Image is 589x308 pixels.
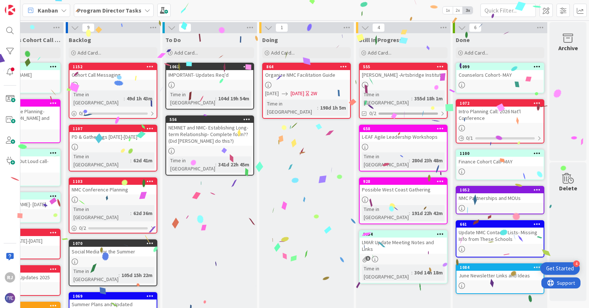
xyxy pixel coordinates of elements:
div: Time in [GEOGRAPHIC_DATA] [362,90,411,107]
div: NEMNET and NMC- Establishing Long-term Relationship- Complete form?? (Did [PERSON_NAME] do this?) [166,123,253,146]
div: 105d 15h 22m [120,271,154,279]
div: Finance Cohort Call- MAY [456,157,544,166]
div: 658L-EAF Agile Leadership Workshops [360,125,447,142]
div: 1152 [73,64,157,69]
div: IMPORTANT- Updates Req'd [166,70,253,80]
div: Archive [558,44,578,52]
div: 280d 23h 48m [410,156,445,165]
div: 1069 [73,294,157,299]
a: 1054LMAR Update Meeting Notes and LinksTime in [GEOGRAPHIC_DATA]:30d 14h 18m [359,230,448,284]
div: 1107PD & Gatherings [DATE]-[DATE] [69,125,157,142]
a: 1052NMC Partnerships and MOUs [456,186,544,214]
div: 1061 [166,63,253,70]
div: Get Started [546,265,574,272]
div: 1099 [460,64,544,69]
span: Add Card... [465,49,488,56]
div: 658 [360,125,447,132]
div: 0/2 [69,224,157,233]
div: 556 [166,116,253,123]
span: [DATE] [291,90,304,97]
div: Possible West Coast Gathering [360,185,447,194]
div: June Newsletter Links and Ideas [456,271,544,280]
span: 1x [443,7,453,14]
div: Time in [GEOGRAPHIC_DATA] [72,152,130,169]
div: 1054 [363,232,447,237]
div: Delete [559,184,577,193]
div: 341d 22h 45m [216,160,251,169]
span: : [124,94,125,103]
div: 1070 [69,240,157,247]
div: 658 [363,126,447,131]
div: 555[PERSON_NAME] -Artsbridge Institute [360,63,447,80]
div: 4 [573,260,580,267]
div: 1054 [360,231,447,238]
span: 3x [463,7,473,14]
span: 0 / 1 [466,134,473,142]
div: 2W [311,90,317,97]
span: Add Card... [368,49,391,56]
span: Add Card... [78,49,101,56]
div: 1061 [169,64,253,69]
div: [PERSON_NAME] -Artsbridge Institute [360,70,447,80]
div: 1070Social Media for the Summer [69,240,157,256]
div: 1152 [69,63,157,70]
span: To Do [165,36,181,44]
div: Time in [GEOGRAPHIC_DATA] [168,156,215,173]
a: 1070Social Media for the SummerTime in [GEOGRAPHIC_DATA]:105d 15h 22m [69,239,157,286]
div: NMC Conference Planning [69,185,157,194]
div: 1072 [460,101,544,106]
span: Backlog [69,36,91,44]
div: 864 [263,63,350,70]
div: 1084 [456,264,544,271]
div: Cohort Call Messaging [69,70,157,80]
div: Time in [GEOGRAPHIC_DATA] [72,267,119,283]
div: 1084 [460,265,544,270]
span: Doing [262,36,278,44]
a: 1099Counselors Cohort- MAY [456,63,544,93]
div: 62d 36m [131,209,154,217]
div: 1100Finance Cohort Call- MAY [456,150,544,166]
div: 928Possible West Coast Gathering [360,178,447,194]
div: 62d 41m [131,156,154,165]
span: : [409,156,410,165]
div: 556 [169,117,253,122]
div: 1103NMC Conference Planning [69,178,157,194]
div: 864Organize NMC Facilitation Guide [263,63,350,80]
span: Support [16,1,34,10]
span: 0 / 2 [79,224,86,232]
a: 661Update NMC Contacts Lists- Missing Info from These Schools [456,220,544,257]
span: 2x [453,7,463,14]
div: 661 [460,222,544,227]
div: 1052NMC Partnerships and MOUs [456,187,544,203]
img: avatar [5,293,15,303]
span: [DATE] [265,90,279,97]
div: 1070 [73,241,157,246]
div: 1107 [69,125,157,132]
span: : [317,104,318,112]
div: 1107 [73,126,157,131]
a: 555[PERSON_NAME] -Artsbridge InstituteTime in [GEOGRAPHIC_DATA]:355d 18h 1m0/2 [359,63,448,119]
span: 0 / 1 [79,110,86,117]
div: Time in [GEOGRAPHIC_DATA] [362,152,409,169]
span: 1 [275,23,288,32]
div: 0/1 [69,109,157,118]
div: Social Media for the Summer [69,247,157,256]
span: Kanban [38,6,58,15]
div: 104d 19h 54m [216,94,251,103]
div: 198d 1h 5m [318,104,348,112]
span: : [130,209,131,217]
div: 355d 18h 1m [412,94,445,103]
div: 49d 1h 43m [125,94,154,103]
div: Time in [GEOGRAPHIC_DATA] [72,205,130,221]
div: 928 [363,179,447,184]
span: 0/2 [369,110,376,117]
div: Intro Planning Call: 2026 Nat'l Conference [456,107,544,123]
div: 1061IMPORTANT- Updates Req'd [166,63,253,80]
span: 4 [372,23,385,32]
div: 1100 [456,150,544,157]
a: 864Organize NMC Facilitation Guide[DATE][DATE]2WTime in [GEOGRAPHIC_DATA]:198d 1h 5m [262,63,351,119]
a: 1107PD & Gatherings [DATE]-[DATE]Time in [GEOGRAPHIC_DATA]:62d 41m [69,125,157,172]
div: 1152Cohort Call Messaging [69,63,157,80]
div: RJ [5,272,15,283]
div: 1100 [460,151,544,156]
